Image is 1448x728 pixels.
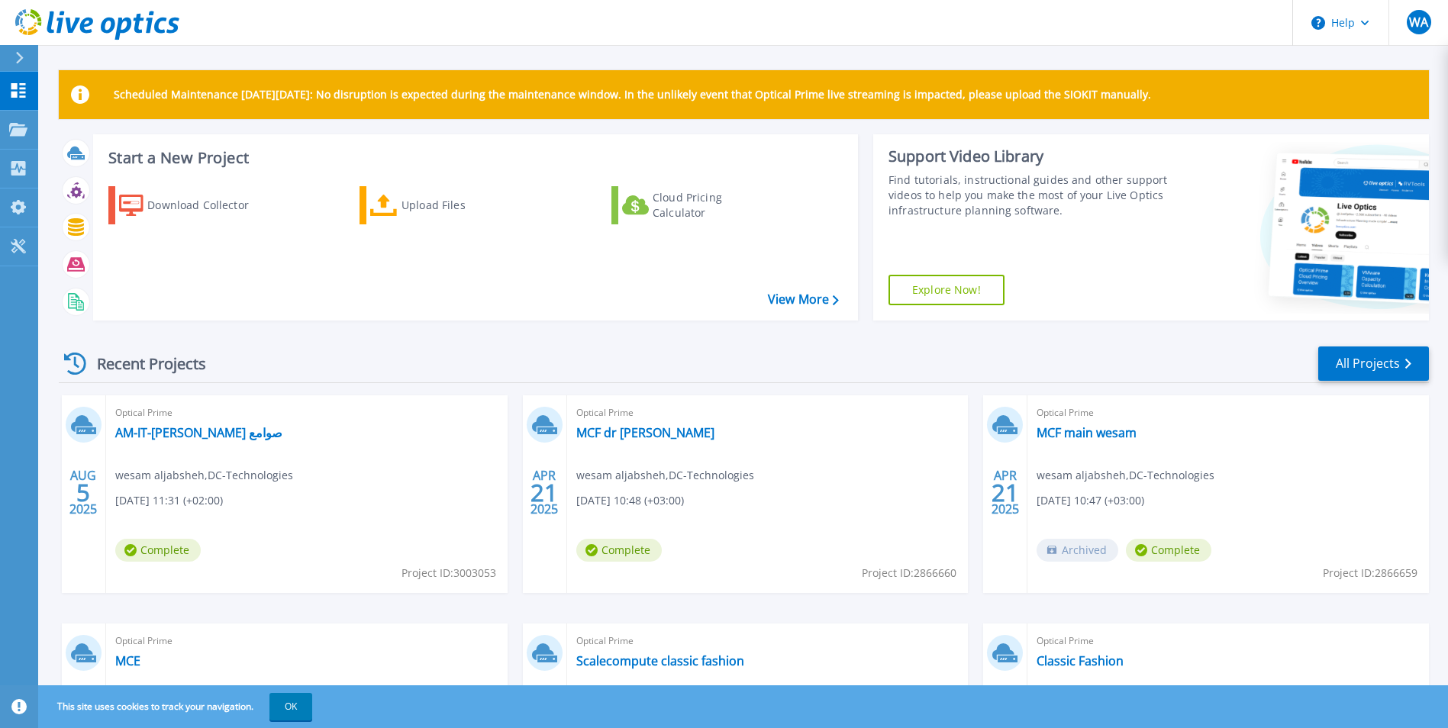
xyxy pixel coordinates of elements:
[576,425,714,440] a: MCF dr [PERSON_NAME]
[402,565,496,581] span: Project ID: 3003053
[360,186,530,224] a: Upload Files
[653,190,775,221] div: Cloud Pricing Calculator
[1037,653,1124,668] a: Classic Fashion
[108,186,279,224] a: Download Collector
[576,404,959,421] span: Optical Prime
[269,693,312,720] button: OK
[402,190,524,221] div: Upload Files
[862,565,956,581] span: Project ID: 2866660
[1037,404,1420,421] span: Optical Prime
[1037,425,1137,440] a: MCF main wesam
[108,150,838,166] h3: Start a New Project
[115,467,293,484] span: wesam aljabsheh , DC-Technologies
[115,492,223,509] span: [DATE] 11:31 (+02:00)
[530,465,559,520] div: APR 2025
[531,486,558,499] span: 21
[991,465,1020,520] div: APR 2025
[888,172,1172,218] div: Find tutorials, instructional guides and other support videos to help you make the most of your L...
[576,467,754,484] span: wesam aljabsheh , DC-Technologies
[1037,539,1118,562] span: Archived
[1318,346,1429,381] a: All Projects
[576,653,744,668] a: Scalecompute classic fashion
[42,693,312,720] span: This site uses cookies to track your navigation.
[888,275,1005,305] a: Explore Now!
[76,486,90,499] span: 5
[147,190,269,221] div: Download Collector
[115,404,498,421] span: Optical Prime
[1323,565,1417,581] span: Project ID: 2866659
[115,425,282,440] a: AM-IT-[PERSON_NAME] صوامع
[115,653,140,668] a: MCE
[1126,539,1211,562] span: Complete
[1037,633,1420,649] span: Optical Prime
[59,345,227,382] div: Recent Projects
[115,633,498,649] span: Optical Prime
[888,147,1172,166] div: Support Video Library
[768,292,839,307] a: View More
[576,633,959,649] span: Optical Prime
[115,539,201,562] span: Complete
[576,539,662,562] span: Complete
[1409,16,1428,28] span: WA
[114,89,1151,101] p: Scheduled Maintenance [DATE][DATE]: No disruption is expected during the maintenance window. In t...
[611,186,782,224] a: Cloud Pricing Calculator
[1037,492,1144,509] span: [DATE] 10:47 (+03:00)
[576,492,684,509] span: [DATE] 10:48 (+03:00)
[69,465,98,520] div: AUG 2025
[1037,467,1214,484] span: wesam aljabsheh , DC-Technologies
[992,486,1019,499] span: 21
